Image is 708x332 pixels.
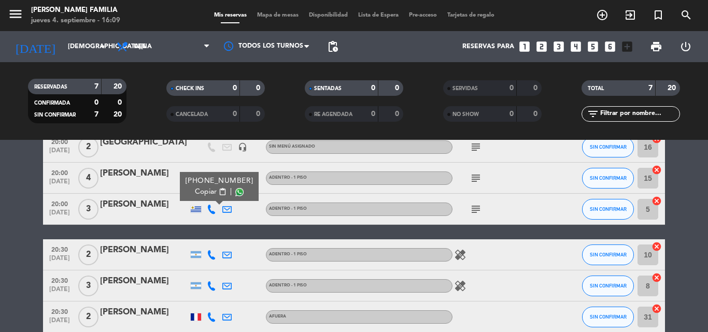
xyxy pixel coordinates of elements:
div: LOG OUT [671,31,700,62]
button: Copiarcontent_paste [195,186,226,197]
span: 2 [78,307,98,327]
div: [PHONE_NUMBER] [186,176,253,186]
span: 3 [78,199,98,220]
span: Lista de Espera [353,12,404,18]
i: add_circle_outline [596,9,608,21]
strong: 0 [94,99,98,106]
span: Tarjetas de regalo [442,12,500,18]
strong: 0 [371,84,375,92]
strong: 0 [533,84,540,92]
div: [PERSON_NAME] [100,306,188,319]
button: menu [8,6,23,25]
strong: 7 [94,111,98,118]
strong: 0 [233,84,237,92]
span: TOTAL [588,86,604,91]
span: 20:30 [47,274,73,286]
i: healing [454,249,466,261]
button: SIN CONFIRMAR [582,199,634,220]
div: [PERSON_NAME] [100,275,188,288]
i: add_box [620,40,634,53]
strong: 0 [509,84,514,92]
span: Cena [134,43,152,50]
div: [PERSON_NAME] [100,198,188,211]
span: 20:00 [47,166,73,178]
span: pending_actions [327,40,339,53]
span: RESERVADAS [34,84,67,90]
span: Mapa de mesas [252,12,304,18]
i: healing [454,280,466,292]
i: search [680,9,692,21]
span: [DATE] [47,147,73,159]
span: Adentro - 1 Piso [269,252,307,256]
span: 3 [78,276,98,296]
div: jueves 4. septiembre - 16:09 [31,16,120,26]
i: [DATE] [8,35,63,58]
button: SIN CONFIRMAR [582,168,634,189]
i: subject [470,172,482,184]
strong: 0 [395,110,401,118]
div: [GEOGRAPHIC_DATA] [100,136,188,149]
span: [DATE] [47,286,73,298]
span: CONFIRMADA [34,100,70,106]
strong: 0 [509,110,514,118]
i: cancel [652,272,662,283]
i: looks_5 [586,40,600,53]
i: arrow_drop_down [96,40,109,53]
span: print [650,40,662,53]
span: CHECK INS [176,86,204,91]
button: SIN CONFIRMAR [582,137,634,157]
i: headset_mic [238,142,247,152]
span: content_paste [219,188,226,196]
span: [DATE] [47,255,73,267]
span: 20:00 [47,135,73,147]
i: cancel [652,196,662,206]
span: [DATE] [47,317,73,329]
span: 2 [78,137,98,157]
span: SERVIDAS [452,86,478,91]
span: Disponibilidad [304,12,353,18]
span: 4 [78,168,98,189]
button: SIN CONFIRMAR [582,307,634,327]
span: [DATE] [47,209,73,221]
span: Sin menú asignado [269,145,315,149]
strong: 0 [256,110,262,118]
i: cancel [652,165,662,175]
span: SIN CONFIRMAR [590,144,627,150]
strong: 20 [114,83,124,90]
span: 2 [78,244,98,265]
span: [DATE] [47,178,73,190]
i: turned_in_not [652,9,664,21]
i: subject [470,203,482,215]
span: Mis reservas [209,12,252,18]
i: cancel [652,304,662,314]
span: Pre-acceso [404,12,442,18]
span: Reservas para [462,43,514,50]
span: SIN CONFIRMAR [590,175,627,181]
strong: 0 [533,110,540,118]
span: 20:30 [47,243,73,255]
strong: 20 [668,84,678,92]
i: looks_4 [569,40,583,53]
strong: 20 [114,111,124,118]
div: [PERSON_NAME] [100,243,188,257]
span: SIN CONFIRMAR [590,206,627,212]
i: looks_one [518,40,531,53]
span: SIN CONFIRMAR [34,112,76,118]
span: Afuera [269,314,286,319]
span: Copiar [195,186,217,197]
strong: 7 [94,83,98,90]
span: SIN CONFIRMAR [590,252,627,257]
i: menu [8,6,23,22]
span: Adentro - 1 Piso [269,283,307,287]
span: SENTADAS [314,86,342,91]
i: subject [470,141,482,153]
i: looks_two [535,40,548,53]
button: SIN CONFIRMAR [582,276,634,296]
strong: 0 [395,84,401,92]
span: RE AGENDADA [314,112,352,117]
span: SIN CONFIRMAR [590,283,627,288]
span: 20:30 [47,305,73,317]
i: filter_list [587,108,599,120]
i: looks_3 [552,40,565,53]
i: exit_to_app [624,9,636,21]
